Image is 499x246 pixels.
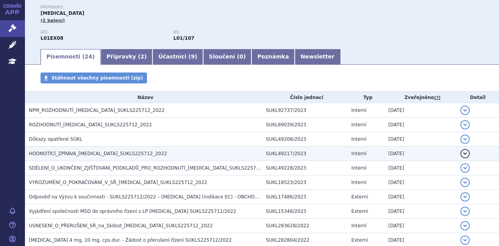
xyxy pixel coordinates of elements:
td: SUKL15346/2023 [262,204,347,219]
td: [DATE] [384,118,457,132]
a: Sloučení (0) [203,49,251,65]
strong: lenvatinib [173,35,195,41]
td: [DATE] [384,132,457,147]
td: SUKL17486/2023 [262,190,347,204]
span: Externí [351,194,368,200]
td: [DATE] [384,190,457,204]
th: Typ [347,92,384,103]
td: [DATE] [384,204,457,219]
td: [DATE] [384,175,457,190]
span: Stáhnout všechny písemnosti (zip) [51,75,143,81]
th: Zveřejněno [384,92,457,103]
a: Stáhnout všechny písemnosti (zip) [41,73,147,83]
abbr: (?) [434,95,441,101]
td: SUKL18523/2023 [262,175,347,190]
span: 9 [191,53,195,60]
td: [DATE] [384,161,457,175]
th: Číslo jednací [262,92,347,103]
a: Písemnosti (24) [41,49,101,65]
span: Odpověď na Výzvu k součinnosti - SUKLS225712/2022 – lenvatinib (indikace EC) - OBCHODNÍ TAJEMSTVÍ [29,194,289,200]
span: Interní [351,223,366,228]
td: SUKL49208/2023 [262,132,347,147]
span: Interní [351,165,366,171]
td: SUKL69039/2023 [262,118,347,132]
button: detail [460,120,470,129]
span: 24 [85,53,92,60]
span: Externí [351,237,368,243]
a: Poznámka [251,49,295,65]
p: ATC: [41,30,166,35]
button: detail [460,106,470,115]
button: detail [460,149,470,158]
span: (2 balení) [41,18,65,23]
button: detail [460,178,470,187]
button: detail [460,207,470,216]
span: Interní [351,151,366,156]
span: Vyjádření společnosti MSD do správního řízení s LP LENVIMA SUKLS225712/2022 [29,209,236,214]
span: Interní [351,136,366,142]
span: Externí [351,209,368,214]
span: HODNOTÍCÍ_ZPRÁVA_LENVIMA_SUKLS225712_2022 [29,151,167,156]
span: Interní [351,108,366,113]
span: 2 [140,53,144,60]
button: detail [460,163,470,173]
span: Lenvima 4 mg, 10 mg, cps.dur. - Žádost o přerušení řízení SUKLS225712/2022 [29,237,232,243]
th: Detail [457,92,499,103]
td: SUKL49228/2023 [262,161,347,175]
button: detail [460,192,470,202]
button: detail [460,235,470,245]
td: SUKL92737/2023 [262,103,347,118]
span: ROZHODNUTÍ_LENVIMA_SUKLS225712_2022 [29,122,152,127]
td: [DATE] [384,147,457,161]
strong: LENVATINIB [41,35,64,41]
span: 0 [239,53,243,60]
th: Název [25,92,262,103]
span: [MEDICAL_DATA] [41,11,84,16]
td: SUKL49217/2023 [262,147,347,161]
td: [DATE] [384,219,457,233]
span: VYROZUMĚNÍ_O_POKRAČOVÁNÍ_V_SŘ_LENVIMA_SUKLS225712_2022 [29,180,207,185]
span: Důkazy opatřené SÚKL [29,136,82,142]
span: SDĚLENÍ_O_UKONČENÍ_ZJIŠŤOVÁNÍ_PODKLADŮ_PRO_ROZHODNUTÍ_LENVIMA_SUKLS225712_2022 [29,165,276,171]
td: SUKL283628/2022 [262,219,347,233]
button: detail [460,221,470,230]
span: NPM_ROZHODNUTÍ_LENVIMA_SUKLS225712_2022 [29,108,165,113]
td: [DATE] [384,103,457,118]
p: Přípravky: [41,5,306,10]
span: Interní [351,122,366,127]
button: detail [460,135,470,144]
a: Newsletter [295,49,340,65]
p: RS: [173,30,299,35]
span: USNESENÍ_O_PŘERUŠENÍ_SŘ_na_žádost_LENVIMA_SUKLS225712_2022 [29,223,213,228]
a: Přípravky (2) [101,49,152,65]
a: Účastníci (9) [152,49,203,65]
span: Interní [351,180,366,185]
